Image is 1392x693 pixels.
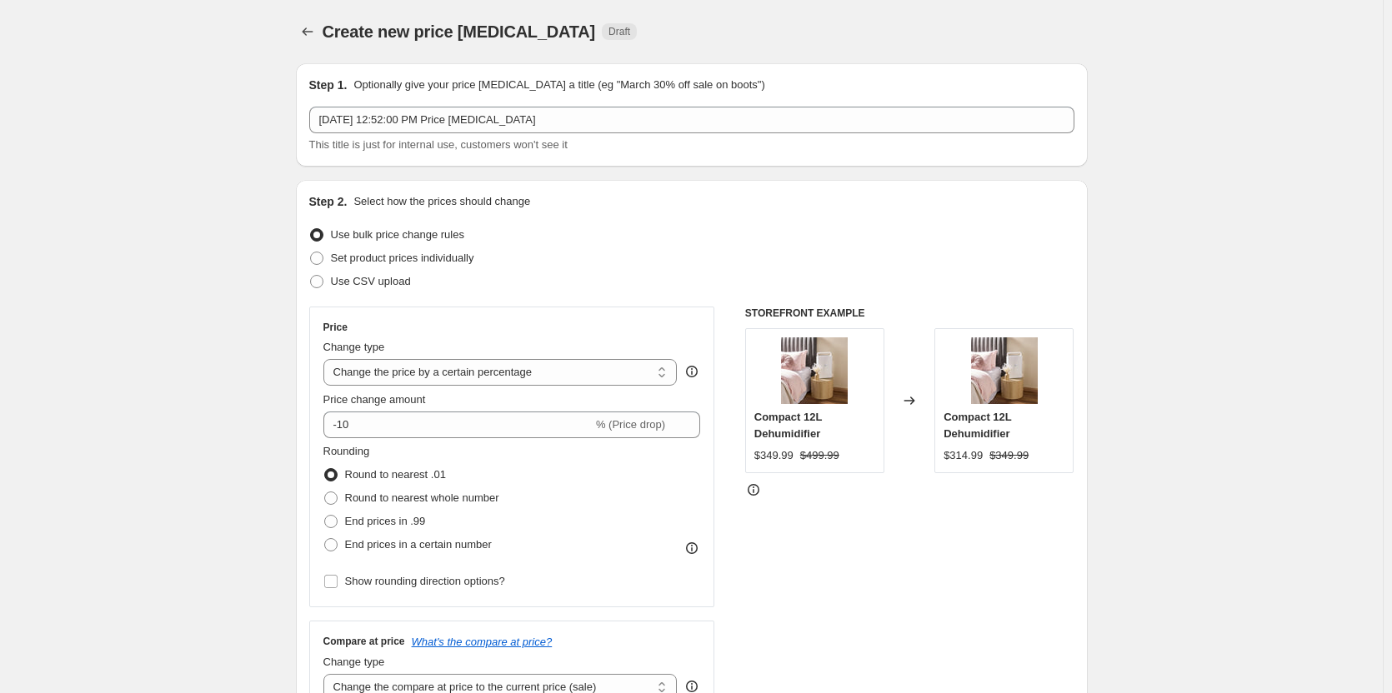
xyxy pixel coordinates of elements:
strike: $349.99 [989,447,1029,464]
input: 30% off holiday sale [309,107,1074,133]
button: Price change jobs [296,20,319,43]
span: Compact 12L Dehumidifier [754,411,822,440]
span: Rounding [323,445,370,457]
h2: Step 2. [309,193,348,210]
span: This title is just for internal use, customers won't see it [309,138,568,151]
span: Use bulk price change rules [331,228,464,241]
input: -15 [323,411,593,438]
p: Select how the prices should change [353,193,530,210]
span: End prices in a certain number [345,538,492,551]
strike: $499.99 [800,447,839,464]
p: Optionally give your price [MEDICAL_DATA] a title (eg "March 30% off sale on boots") [353,77,764,93]
img: WDH-610HE_80x.webp [971,337,1038,404]
span: End prices in .99 [345,515,426,527]
span: Change type [323,656,385,668]
span: Change type [323,341,385,353]
div: help [683,363,700,380]
img: WDH-610HE_80x.webp [781,337,848,404]
span: Round to nearest whole number [345,491,499,504]
h6: STOREFRONT EXAMPLE [745,307,1074,320]
h3: Compare at price [323,635,405,648]
span: Compact 12L Dehumidifier [944,411,1011,440]
div: $349.99 [754,447,794,464]
span: Show rounding direction options? [345,575,505,587]
span: Round to nearest .01 [345,468,446,481]
span: Price change amount [323,393,426,406]
h2: Step 1. [309,77,348,93]
button: What's the compare at price? [412,636,553,648]
span: Create new price [MEDICAL_DATA] [323,22,596,41]
div: $314.99 [944,447,983,464]
span: Draft [608,25,630,38]
h3: Price [323,321,348,334]
span: % (Price drop) [596,418,665,431]
span: Use CSV upload [331,275,411,287]
span: Set product prices individually [331,252,474,264]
